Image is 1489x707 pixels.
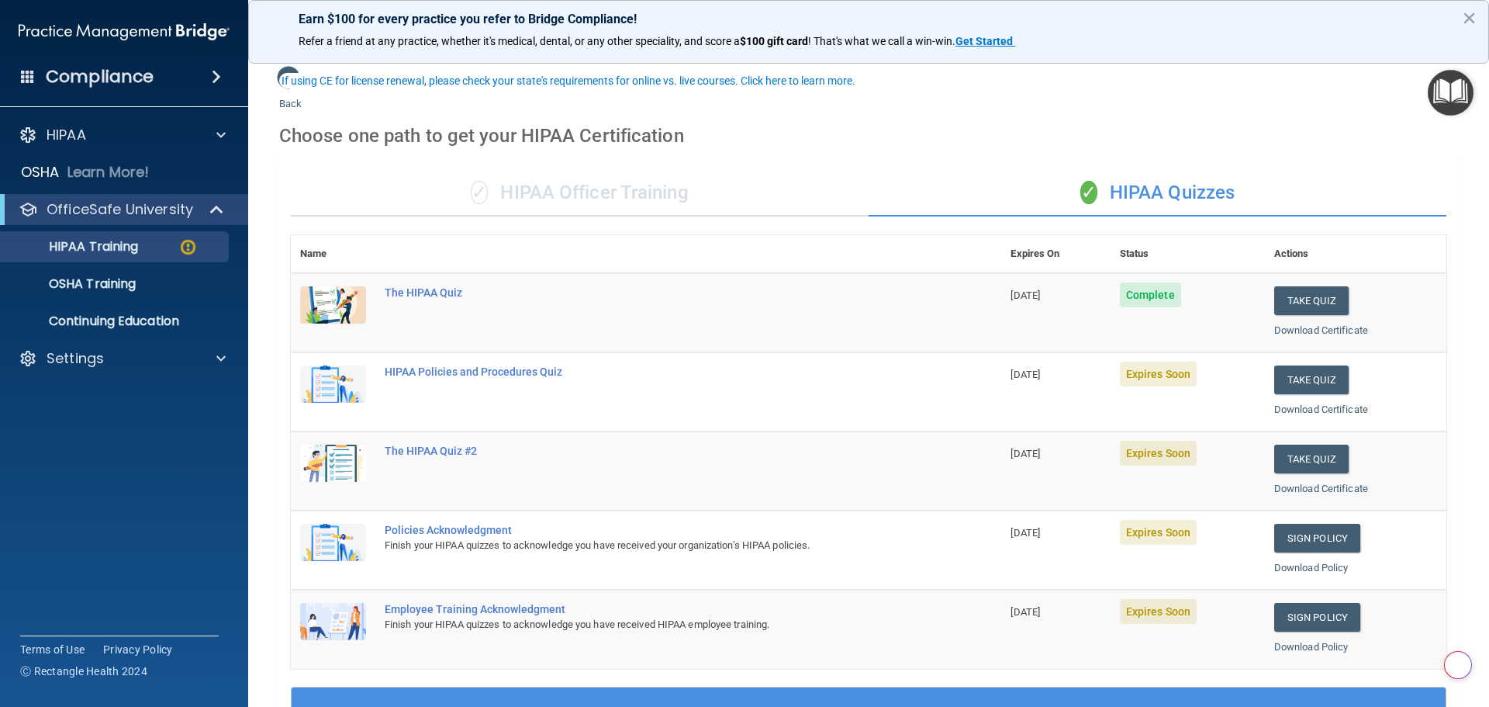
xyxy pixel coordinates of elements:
div: Choose one path to get your HIPAA Certification [279,113,1458,158]
div: Employee Training Acknowledgment [385,603,924,615]
a: Terms of Use [20,642,85,657]
a: Privacy Policy [103,642,173,657]
span: [DATE] [1011,369,1040,380]
span: [DATE] [1011,448,1040,459]
p: Earn $100 for every practice you refer to Bridge Compliance! [299,12,1439,26]
span: ✓ [1080,181,1097,204]
span: [DATE] [1011,289,1040,301]
th: Name [291,235,375,273]
button: Open Resource Center [1428,70,1473,116]
strong: Get Started [955,35,1013,47]
span: Expires Soon [1120,599,1197,624]
p: OSHA [21,163,60,182]
a: Back [279,79,302,109]
span: Complete [1120,282,1181,307]
a: Sign Policy [1274,603,1360,632]
th: Status [1111,235,1265,273]
p: HIPAA Training [10,239,138,255]
button: Close [1462,5,1477,30]
strong: $100 gift card [740,35,808,47]
span: Expires Soon [1120,362,1197,386]
a: Download Certificate [1274,404,1368,415]
button: Take Quiz [1274,445,1349,473]
p: HIPAA [47,126,86,144]
span: [DATE] [1011,606,1040,618]
div: HIPAA Quizzes [869,170,1446,217]
p: Continuing Education [10,314,222,329]
a: Get Started [955,35,1015,47]
div: The HIPAA Quiz #2 [385,445,924,457]
th: Actions [1265,235,1446,273]
p: OSHA Training [10,276,136,292]
img: PMB logo [19,16,230,47]
h4: Compliance [46,66,154,88]
p: Settings [47,349,104,368]
a: Download Policy [1274,641,1349,653]
span: [DATE] [1011,527,1040,539]
div: HIPAA Policies and Procedures Quiz [385,366,924,378]
a: HIPAA [19,126,226,144]
a: Settings [19,349,226,368]
div: Finish your HIPAA quizzes to acknowledge you have received HIPAA employee training. [385,615,924,634]
th: Expires On [1001,235,1110,273]
a: Download Certificate [1274,324,1368,336]
span: ✓ [471,181,488,204]
button: Take Quiz [1274,366,1349,394]
span: Refer a friend at any practice, whether it's medical, dental, or any other speciality, and score a [299,35,740,47]
span: ! That's what we call a win-win. [808,35,955,47]
p: OfficeSafe University [47,200,193,219]
div: HIPAA Officer Training [291,170,869,217]
button: If using CE for license renewal, please check your state's requirements for online vs. live cours... [279,73,858,88]
button: Take Quiz [1274,286,1349,315]
div: Finish your HIPAA quizzes to acknowledge you have received your organization’s HIPAA policies. [385,536,924,555]
div: Policies Acknowledgment [385,524,924,536]
p: Learn More! [67,163,150,182]
a: Sign Policy [1274,524,1360,553]
a: OfficeSafe University [19,200,225,219]
a: Download Policy [1274,562,1349,574]
div: The HIPAA Quiz [385,286,924,299]
img: warning-circle.0cc9ac19.png [178,237,198,257]
span: Expires Soon [1120,520,1197,545]
span: Ⓒ Rectangle Health 2024 [20,664,147,679]
a: Download Certificate [1274,483,1368,494]
span: Expires Soon [1120,441,1197,466]
div: If using CE for license renewal, please check your state's requirements for online vs. live cours... [282,75,855,86]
